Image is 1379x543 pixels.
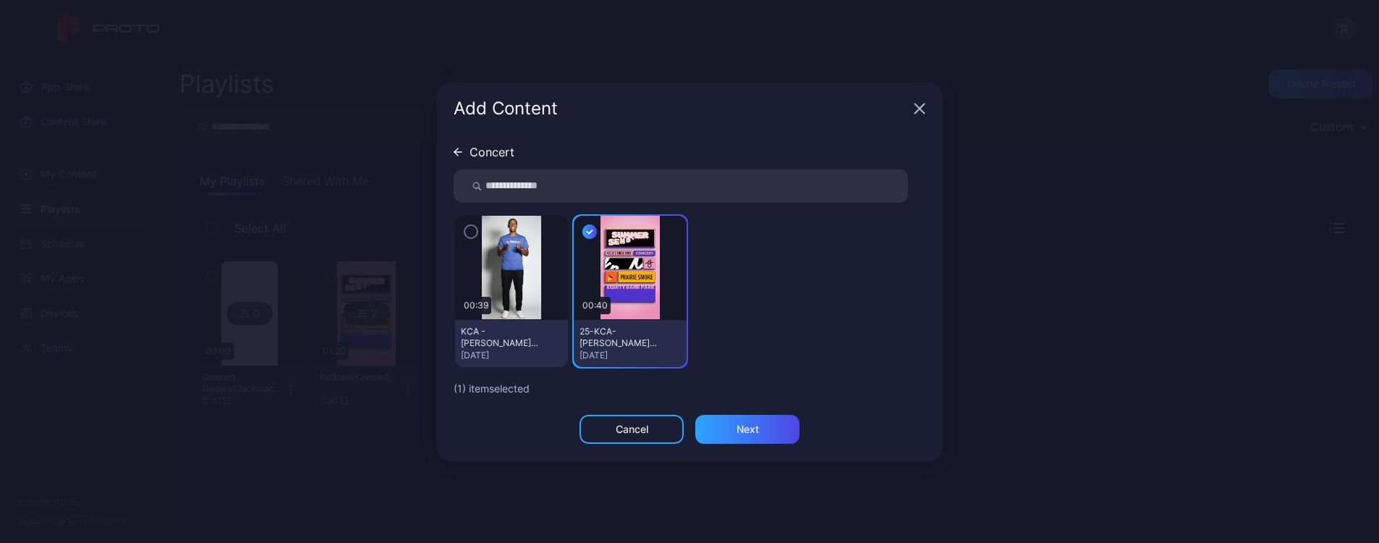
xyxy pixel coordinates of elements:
[695,415,799,444] button: Next
[580,350,681,361] div: [DATE]
[616,424,648,435] div: Cancel
[580,297,611,314] div: 00:40
[470,146,514,158] div: Concert
[461,297,491,314] div: 00:39
[737,424,759,435] div: Next
[454,100,908,117] div: Add Content
[580,415,684,444] button: Cancel
[461,326,540,349] div: KCA - Koch Concert - 393800 Jack Stacks Niko Moon Protobox v2.mp4
[461,350,562,361] div: [DATE]
[454,380,925,397] div: ( 1 ) item selected
[580,326,659,349] div: 25-KCA-Koch-concert-Video Proto-FA-393800.mp4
